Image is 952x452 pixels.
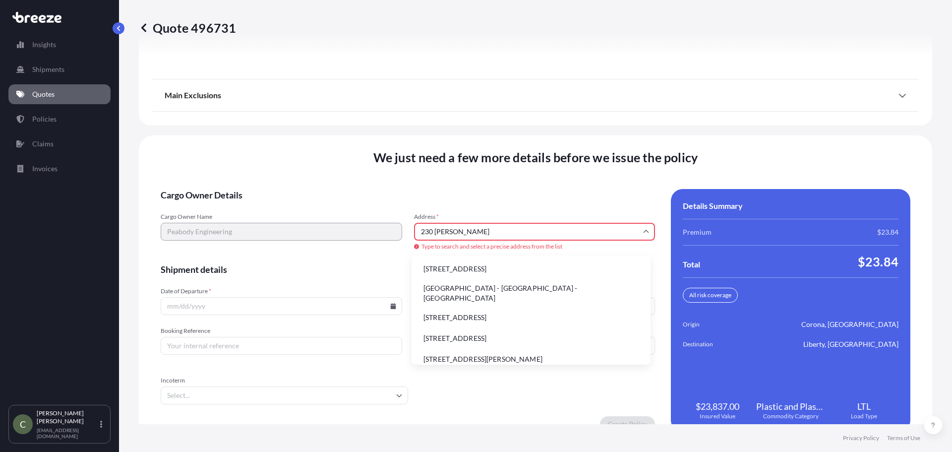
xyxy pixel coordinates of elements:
[683,288,738,303] div: All risk coverage
[161,189,655,201] span: Cargo Owner Details
[416,259,647,278] li: [STREET_ADDRESS]
[683,201,743,211] span: Details Summary
[161,327,402,335] span: Booking Reference
[416,350,647,369] li: [STREET_ADDRESS][PERSON_NAME]
[700,412,735,420] span: Insured Value
[161,377,408,385] span: Incoterm
[8,159,111,179] a: Invoices
[756,400,826,412] span: Plastic and Plastic Products
[858,254,898,269] span: $23.84
[373,149,698,165] span: We just need a few more details before we issue the policy
[877,227,898,237] span: $23.84
[32,65,64,74] p: Shipments
[161,297,402,315] input: mm/dd/yyyy
[32,89,55,99] p: Quotes
[763,412,819,420] span: Commodity Category
[161,287,402,295] span: Date of Departure
[683,259,700,269] span: Total
[32,40,56,50] p: Insights
[600,416,655,432] button: Create Policy
[887,434,920,442] a: Terms of Use
[803,339,898,349] span: Liberty, [GEOGRAPHIC_DATA]
[8,35,111,55] a: Insights
[165,83,906,107] div: Main Exclusions
[416,308,647,327] li: [STREET_ADDRESS]
[165,90,221,100] span: Main Exclusions
[8,109,111,129] a: Policies
[851,412,877,420] span: Load Type
[161,213,402,221] span: Cargo Owner Name
[683,339,738,349] span: Destination
[683,227,712,237] span: Premium
[8,84,111,104] a: Quotes
[161,263,655,275] span: Shipment details
[32,114,57,124] p: Policies
[37,409,98,425] p: [PERSON_NAME] [PERSON_NAME]
[414,223,655,241] input: Cargo owner address
[414,243,655,251] span: Type to search and select a precise address from the list
[161,387,408,404] input: Select...
[843,434,879,442] a: Privacy Policy
[608,419,647,429] p: Create Policy
[32,164,58,174] p: Invoices
[696,400,739,412] span: $23,837.00
[857,400,871,412] span: LTL
[8,134,111,154] a: Claims
[416,280,647,306] li: [GEOGRAPHIC_DATA] - [GEOGRAPHIC_DATA] - [GEOGRAPHIC_DATA]
[414,213,655,221] span: Address
[8,60,111,79] a: Shipments
[161,337,402,355] input: Your internal reference
[416,329,647,348] li: [STREET_ADDRESS]
[32,139,54,149] p: Claims
[683,320,738,329] span: Origin
[37,427,98,439] p: [EMAIL_ADDRESS][DOMAIN_NAME]
[139,20,236,36] p: Quote 496731
[20,419,26,429] span: C
[801,320,898,329] span: Corona, [GEOGRAPHIC_DATA]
